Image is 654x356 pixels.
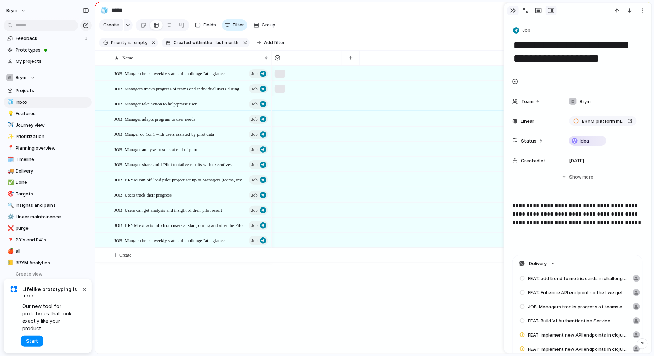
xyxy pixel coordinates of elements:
[249,145,268,154] button: Job
[134,40,148,46] span: empty
[253,38,289,48] button: Add filter
[515,285,640,300] a: FEAT: Enhance API endpoint so that we get aggregated team focus score PER TEAM
[114,236,226,244] span: JOB: Manger checks weekly status of challenge "at a glance"
[16,133,89,140] span: Prioritization
[583,174,594,181] span: more
[249,221,268,230] button: Job
[3,5,30,16] button: brym
[22,286,81,299] span: Lifelike prototyping is here
[222,19,247,31] button: Filter
[16,35,82,42] span: Feedback
[7,179,12,187] div: ✅
[114,175,247,183] span: JOB: BRYM can off-load pilot project set up to Managers (teams, invites, surveys, etc)
[528,275,627,282] span: FEAT: add trend to metric cards in challenge dashboard
[515,342,640,356] a: FEAT: implement new API endpoints in clojure back-end
[6,191,13,198] button: 🎯
[114,69,226,77] span: JOB: Manger checks weekly status of challenge "at a glance"
[528,346,627,353] span: FEAT: implement new API endpoints in clojure back-end
[16,156,89,163] span: Timeline
[569,116,637,126] a: BRYM platform migration
[569,157,584,164] span: [DATE]
[16,168,89,175] span: Delivery
[122,54,133,61] span: Name
[6,7,17,14] span: brym
[249,99,268,109] button: Job
[16,259,89,266] span: BRYM Analytics
[251,160,258,170] span: Job
[204,22,216,29] span: Fields
[4,189,92,199] div: 🎯Targets
[6,179,13,186] button: ✅
[16,122,89,129] span: Journey view
[528,289,627,296] span: FEAT: Enhance API endpoint so that we get aggregated team focus score PER TEAM
[251,236,258,246] span: Job
[16,236,89,243] span: P3's and P4's
[4,154,92,165] a: 🗓️Timeline
[16,110,89,117] span: Features
[521,118,534,125] span: Linear
[521,157,546,164] span: Created at
[114,160,232,168] span: JOB: Manager shares mid-Pilot tentative results with executives
[522,27,530,34] span: Job
[7,201,12,210] div: 🔍
[7,167,12,175] div: 🚚
[216,40,238,46] span: last month
[515,300,640,314] a: JOB: Managers tracks progress of teams and individual users during challenge
[4,72,92,83] button: Brym
[249,175,268,185] button: Job
[251,114,258,124] span: Job
[4,212,92,222] div: ⚙️Linear maintainance
[114,206,222,214] span: JOB: Users can get analysis and insight of their pilot result
[7,190,12,198] div: 🎯
[114,145,197,153] span: JOB: Manager analyses results at end of pilot
[7,259,12,267] div: 📒
[6,225,13,232] button: ❌
[26,338,38,345] span: Start
[233,22,244,29] span: Filter
[80,285,89,293] button: Dismiss
[250,19,279,31] button: Group
[16,271,43,278] span: Create view
[512,170,643,183] button: Showmore
[16,179,89,186] span: Done
[251,175,258,185] span: Job
[6,259,13,266] button: 📒
[119,252,131,259] span: Create
[4,166,92,176] a: 🚚Delivery
[4,177,92,188] a: ✅Done
[7,236,12,244] div: 🔻
[22,302,81,332] span: Our new tool for prototypes that look exactly like your product.
[7,121,12,129] div: ✈️
[16,191,89,198] span: Targets
[6,248,13,255] button: 🍎
[16,87,89,94] span: Projects
[521,138,536,145] span: Status
[4,56,92,67] a: My projects
[100,6,108,15] div: 🧊
[16,99,89,106] span: inbox
[528,318,610,325] span: FEAT: Build V1 Authentication Service
[114,221,244,229] span: JOB: BRYM extracts info from users at start, during and after the Pilot
[213,39,241,47] button: last month
[6,168,13,175] button: 🚚
[4,246,92,257] a: 🍎all
[4,200,92,211] a: 🔍Insights and pains
[128,40,132,46] span: is
[7,213,12,221] div: ⚙️
[251,221,258,230] span: Job
[6,122,13,129] button: ✈️
[4,235,92,245] div: 🔻P3's and P4's
[249,115,268,124] button: Job
[4,108,92,119] a: 💡Features
[114,84,247,92] span: JOB: Managers tracks progress of teams and individual users during challenge
[6,145,13,152] button: 📍
[4,120,92,131] div: ✈️Journey view
[7,110,12,118] div: 💡
[7,144,12,152] div: 📍
[251,99,258,109] span: Job
[4,131,92,142] a: ✨Prioritization
[515,328,640,342] a: FEAT: implement new API endpoints in clojure back-end
[7,98,12,106] div: 🧊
